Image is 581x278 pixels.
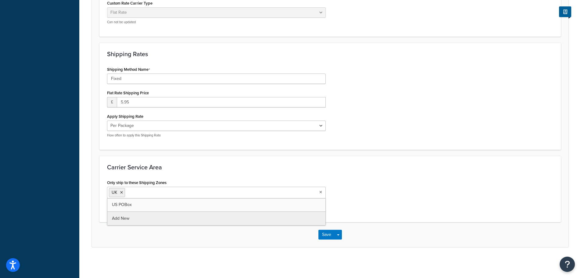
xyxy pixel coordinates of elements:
span: UK [112,189,117,196]
button: Open Resource Center [560,257,575,272]
h3: Shipping Rates [107,51,553,57]
label: Apply Shipping Rate [107,114,143,119]
a: US POBox [107,198,325,211]
label: Flat Rate Shipping Price [107,91,149,95]
h3: Carrier Service Area [107,164,553,171]
button: Save [318,230,335,240]
span: US POBox [112,201,132,208]
span: £ [107,97,117,107]
p: Can not be updated [107,20,326,24]
label: Shipping Method Name [107,67,150,72]
span: Add New [112,215,129,222]
label: Only ship to these Shipping Zones [107,180,167,185]
a: Add New [107,212,325,225]
p: How often to apply this Shipping Rate [107,133,326,138]
button: Show Help Docs [559,6,571,17]
label: Custom Rate Carrier Type [107,1,152,5]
